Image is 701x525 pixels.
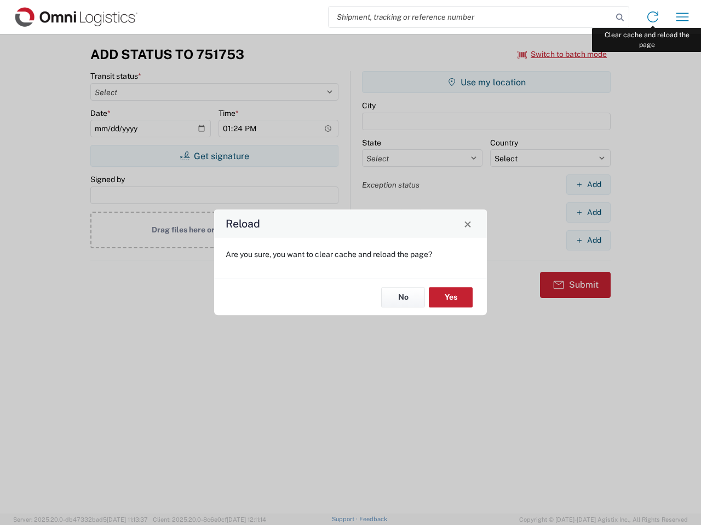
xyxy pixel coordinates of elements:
h4: Reload [226,216,260,232]
button: Close [460,216,475,231]
p: Are you sure, you want to clear cache and reload the page? [226,249,475,259]
button: Yes [429,287,473,307]
button: No [381,287,425,307]
input: Shipment, tracking or reference number [329,7,612,27]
